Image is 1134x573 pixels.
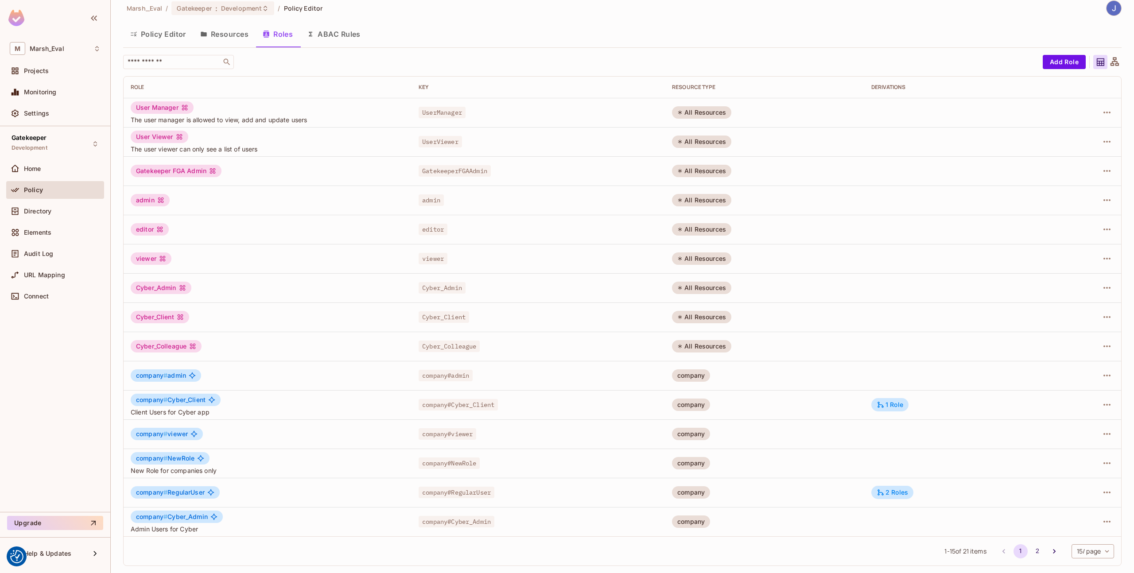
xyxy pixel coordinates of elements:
[131,282,191,294] div: Cyber_Admin
[24,67,49,74] span: Projects
[1107,1,1121,15] img: Jose Basanta
[419,165,491,177] span: GatekeeperFGAAdmin
[131,84,404,91] div: Role
[256,23,300,45] button: Roles
[877,488,908,496] div: 2 Roles
[278,4,280,12] li: /
[672,457,710,469] div: company
[24,271,65,279] span: URL Mapping
[163,430,167,437] span: #
[419,370,473,381] span: company#admin
[123,23,193,45] button: Policy Editor
[672,106,731,119] div: All Resources
[10,42,25,55] span: M
[30,45,64,52] span: Workspace: Marsh_Eval
[166,4,168,12] li: /
[995,544,1063,558] nav: pagination navigation
[24,250,53,257] span: Audit Log
[131,145,404,153] span: The user viewer can only see a list of users
[131,165,221,177] div: Gatekeeper FGA Admin
[24,208,51,215] span: Directory
[12,144,47,151] span: Development
[131,340,202,352] div: Cyber_Colleague
[8,10,24,26] img: SReyMgAAAABJRU5ErkJggg==
[10,550,23,563] img: Revisit consent button
[419,84,658,91] div: Key
[131,131,188,143] div: User Viewer
[419,282,466,294] span: Cyber_Admin
[136,372,167,379] span: company
[131,223,169,236] div: editor
[284,4,323,12] span: Policy Editor
[7,516,103,530] button: Upgrade
[1047,544,1061,558] button: Go to next page
[672,515,710,528] div: company
[672,311,731,323] div: All Resources
[24,293,49,300] span: Connect
[672,428,710,440] div: company
[136,396,167,403] span: company
[136,454,167,462] span: company
[419,341,480,352] span: Cyber_Colleague
[672,84,857,91] div: RESOURCE TYPE
[136,513,208,520] span: Cyber_Admin
[24,89,57,96] span: Monitoring
[215,5,218,12] span: :
[136,455,194,462] span: NewRole
[871,84,1037,91] div: Derivations
[131,101,194,114] div: User Manager
[672,369,710,382] div: company
[127,4,162,12] span: the active workspace
[177,4,211,12] span: Gatekeeper
[136,372,186,379] span: admin
[419,311,469,323] span: Cyber_Client
[131,525,404,533] span: Admin Users for Cyber
[419,107,466,118] span: UserManager
[131,252,171,265] div: viewer
[877,401,903,409] div: 1 Role
[672,252,731,265] div: All Resources
[672,136,731,148] div: All Resources
[672,165,731,177] div: All Resources
[24,550,71,557] span: Help & Updates
[12,134,47,141] span: Gatekeeper
[163,513,167,520] span: #
[24,165,41,172] span: Home
[672,340,731,352] div: All Resources
[672,399,710,411] div: company
[163,488,167,496] span: #
[10,550,23,563] button: Consent Preferences
[136,396,206,403] span: Cyber_Client
[1030,544,1045,558] button: Go to page 2
[419,428,476,440] span: company#viewer
[24,186,43,194] span: Policy
[419,253,447,264] span: viewer
[131,194,170,206] div: admin
[136,430,167,437] span: company
[1043,55,1086,69] button: Add Role
[1014,544,1028,558] button: page 1
[419,457,480,469] span: company#NewRole
[300,23,368,45] button: ABAC Rules
[24,110,49,117] span: Settings
[1072,544,1114,558] div: 15 / page
[419,487,494,498] span: company#RegularUser
[419,194,444,206] span: admin
[672,486,710,499] div: company
[131,116,404,124] span: The user manager is allowed to view, add and update users
[419,399,498,410] span: company#Cyber_Client
[163,454,167,462] span: #
[136,513,167,520] span: company
[419,516,494,527] span: company#Cyber_Admin
[944,546,986,556] span: 1 - 15 of 21 items
[672,194,731,206] div: All Resources
[163,396,167,403] span: #
[419,136,462,147] span: UserViewer
[136,488,167,496] span: company
[131,466,404,475] span: New Role for companies only
[672,282,731,294] div: All Resources
[136,430,188,437] span: viewer
[193,23,256,45] button: Resources
[131,408,404,416] span: Client Users for Cyber app
[136,489,205,496] span: RegularUser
